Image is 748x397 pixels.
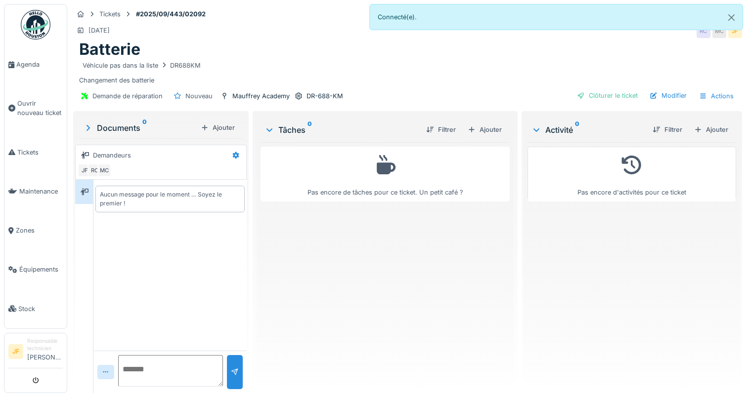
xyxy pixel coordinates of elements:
div: Modifier [646,89,691,102]
div: JF [78,163,91,177]
li: [PERSON_NAME] [27,337,63,366]
a: Tickets [4,133,67,172]
div: Filtrer [422,123,460,136]
span: Agenda [16,60,63,69]
div: MC [712,24,726,38]
span: Stock [18,304,63,314]
a: Équipements [4,250,67,289]
div: Nouveau [185,91,213,101]
div: Changement des batterie [79,59,736,85]
div: MC [97,163,111,177]
span: Zones [16,226,63,235]
div: Aucun message pour le moment … Soyez le premier ! [100,190,240,208]
strong: #2025/09/443/02092 [132,9,210,19]
div: Responsable technicien [27,337,63,353]
div: Connecté(e). [369,4,744,30]
div: Actions [695,89,738,103]
li: JF [8,344,23,359]
div: Ajouter [690,123,732,136]
button: Close [720,4,743,31]
div: Demandeurs [93,151,131,160]
div: Clôturer le ticket [573,89,642,102]
sup: 0 [308,124,312,136]
span: Équipements [19,265,63,274]
div: RC [697,24,710,38]
span: Maintenance [19,187,63,196]
div: Ajouter [197,121,239,134]
div: Activité [531,124,645,136]
div: RC [88,163,101,177]
div: Véhicule pas dans la liste DR688KM [83,61,201,70]
a: Zones [4,211,67,250]
div: Ajouter [464,123,506,136]
div: [DATE] [88,26,110,35]
a: Agenda [4,45,67,84]
sup: 0 [575,124,579,136]
div: Pas encore de tâches pour ce ticket. Un petit café ? [267,151,503,197]
div: Filtrer [649,123,686,136]
div: Documents [83,122,197,134]
sup: 0 [142,122,147,134]
div: Demande de réparation [92,91,163,101]
h1: Batterie [79,40,140,59]
span: Ouvrir nouveau ticket [17,99,63,118]
div: Tickets [99,9,121,19]
div: Tâches [264,124,418,136]
div: Pas encore d'activités pour ce ticket [534,151,730,197]
a: Ouvrir nouveau ticket [4,84,67,132]
span: Tickets [17,148,63,157]
img: Badge_color-CXgf-gQk.svg [21,10,50,40]
div: Mauffrey Academy [232,91,290,101]
div: DR-688-KM [307,91,343,101]
div: JF [728,24,742,38]
a: Maintenance [4,172,67,211]
a: Stock [4,289,67,328]
a: JF Responsable technicien[PERSON_NAME] [8,337,63,368]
